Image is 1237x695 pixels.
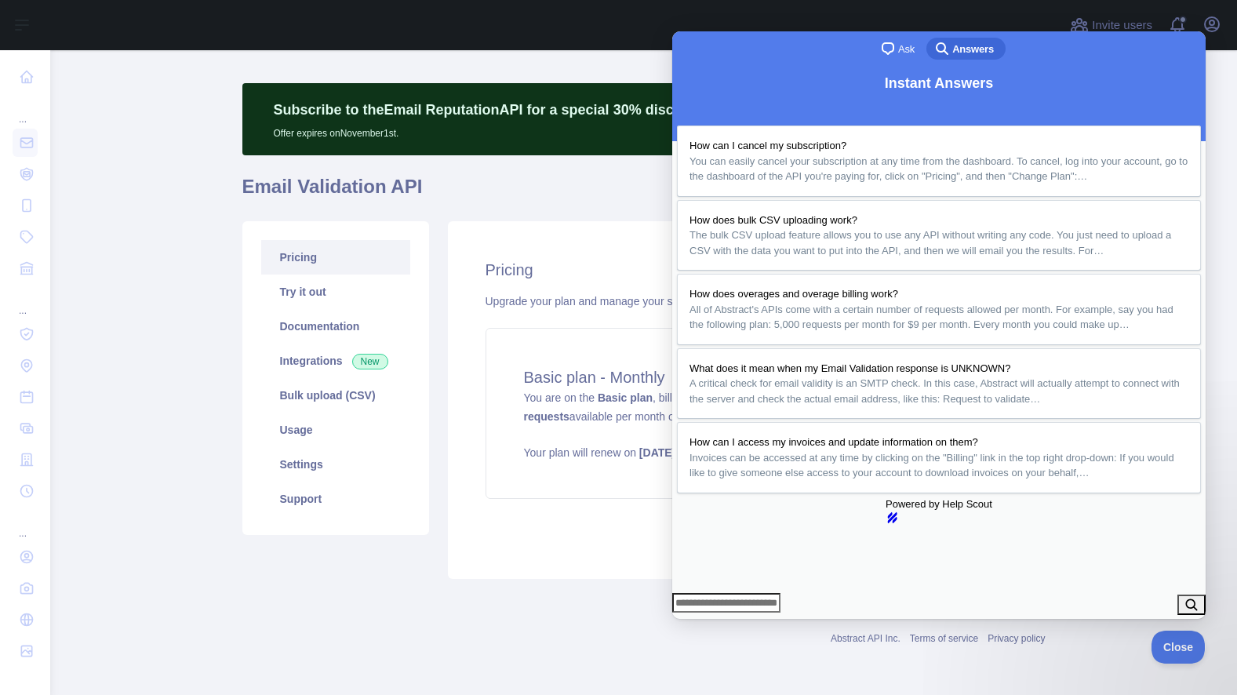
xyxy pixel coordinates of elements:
a: Integrations New [261,344,410,378]
div: ... [13,94,38,126]
a: Support [261,482,410,516]
a: Abstract API Inc. [831,633,900,644]
iframe: Help Scout Beacon - Close [1152,631,1206,664]
h1: Email Validation API [242,174,1046,212]
span: You are on the , billed You have used available per month on your plan. [524,391,970,460]
button: Invite users [1067,13,1155,38]
p: Offer expires on November 1st. [274,121,704,140]
strong: [DATE] [639,446,675,459]
a: Privacy policy [988,633,1045,644]
a: Usage [261,413,410,447]
p: Subscribe to the Email Reputation API for a special 30 % discount [274,99,704,121]
a: Documentation [261,309,410,344]
div: Upgrade your plan and manage your subscription below. [486,293,1008,309]
iframe: Help Scout Beacon - Live Chat, Contact Form, and Knowledge Base [672,31,1206,619]
h4: Basic plan - Monthly [524,366,970,388]
a: Bulk upload (CSV) [261,378,410,413]
a: Try it out [261,275,410,309]
strong: Basic plan [598,391,653,404]
div: ... [13,508,38,540]
p: Your plan will renew on for [524,445,970,460]
h2: Pricing [486,259,1008,281]
a: Terms of service [910,633,978,644]
a: Settings [261,447,410,482]
div: ... [13,286,38,317]
span: Invite users [1092,16,1152,35]
span: New [352,354,388,369]
a: Pricing [261,240,410,275]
